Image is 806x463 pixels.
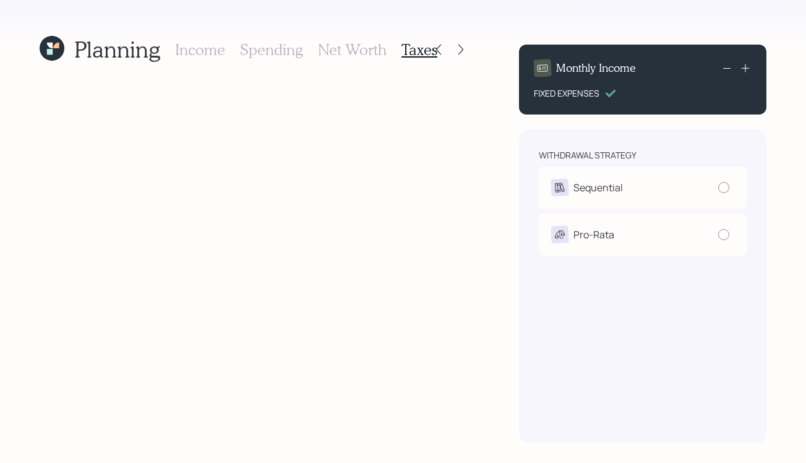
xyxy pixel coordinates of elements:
[534,87,599,100] div: FIXED EXPENSES
[539,149,637,162] div: withdrawal strategy
[74,36,160,63] h1: Planning
[318,41,387,59] h3: Net Worth
[175,41,225,59] h3: Income
[573,227,614,242] div: Pro-Rata
[401,41,437,59] h3: Taxes
[573,180,623,195] div: Sequential
[556,61,636,75] h4: Monthly Income
[240,41,303,59] h3: Spending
